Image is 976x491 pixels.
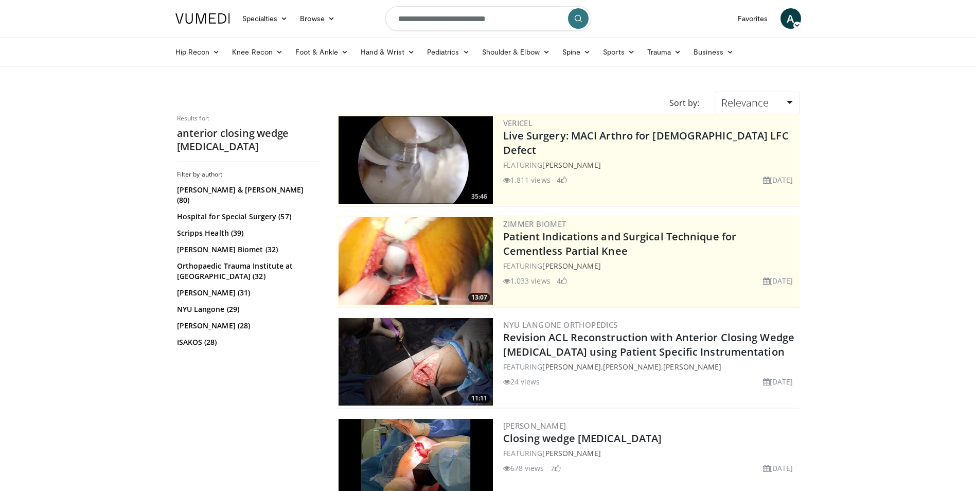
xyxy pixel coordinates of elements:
input: Search topics, interventions [385,6,591,31]
a: [PERSON_NAME] [503,420,566,431]
a: [PERSON_NAME] [542,362,600,372]
a: Browse [294,8,341,29]
li: 4 [557,174,567,185]
h3: Filter by author: [177,170,321,179]
a: [PERSON_NAME] [542,160,600,170]
a: Spine [556,42,597,62]
a: 11:11 [339,318,493,406]
a: Hand & Wrist [354,42,421,62]
li: 24 views [503,376,540,387]
a: Revision ACL Reconstruction with Anterior Closing Wedge [MEDICAL_DATA] using Patient Specific Ins... [503,330,795,359]
li: [DATE] [763,376,793,387]
a: Knee Recon [226,42,289,62]
a: Business [687,42,740,62]
a: Live Surgery: MACI Arthro for [DEMOGRAPHIC_DATA] LFC Defect [503,129,789,157]
li: 7 [551,463,561,474]
a: Patient Indications and Surgical Technique for Cementless Partial Knee [503,230,737,258]
a: 13:07 [339,217,493,305]
a: Scripps Health (39) [177,228,318,238]
a: Hospital for Special Surgery (57) [177,212,318,222]
a: NYU Langone (29) [177,304,318,314]
div: FEATURING , , [503,361,797,372]
img: VuMedi Logo [175,13,230,24]
a: [PERSON_NAME] [663,362,721,372]
p: Results for: [177,114,321,122]
li: 4 [557,275,567,286]
a: [PERSON_NAME] [542,261,600,271]
li: 1,033 views [503,275,551,286]
span: Relevance [721,96,769,110]
li: [DATE] [763,463,793,474]
a: Relevance [715,92,799,114]
a: A [780,8,801,29]
a: Foot & Ankle [289,42,354,62]
img: 48f36ef4-bbef-4d16-abf3-39d1145d1fd2.jpg.300x170_q85_crop-smart_upscale.jpg [339,318,493,406]
li: [DATE] [763,174,793,185]
div: FEATURING [503,448,797,459]
div: FEATURING [503,260,797,271]
a: 35:46 [339,116,493,204]
a: [PERSON_NAME] (31) [177,288,318,298]
a: NYU Langone Orthopedics [503,320,618,330]
li: 678 views [503,463,544,474]
span: 35:46 [468,192,490,201]
a: [PERSON_NAME] Biomet (32) [177,244,318,255]
a: Orthopaedic Trauma Institute at [GEOGRAPHIC_DATA] (32) [177,261,318,282]
div: FEATURING [503,160,797,170]
a: Closing wedge [MEDICAL_DATA] [503,431,662,445]
a: Pediatrics [421,42,476,62]
a: [PERSON_NAME] [603,362,661,372]
a: [PERSON_NAME] & [PERSON_NAME] (80) [177,185,318,205]
a: Hip Recon [169,42,226,62]
li: 1,811 views [503,174,551,185]
a: [PERSON_NAME] (28) [177,321,318,331]
img: eb023345-1e2d-4374-a840-ddbc99f8c97c.300x170_q85_crop-smart_upscale.jpg [339,116,493,204]
a: Trauma [641,42,688,62]
a: Zimmer Biomet [503,219,566,229]
div: Sort by: [662,92,707,114]
a: Specialties [236,8,294,29]
img: 3efde6b3-4cc2-4370-89c9-d2e13bff7c5c.300x170_q85_crop-smart_upscale.jpg [339,217,493,305]
a: [PERSON_NAME] [542,448,600,458]
a: Sports [597,42,641,62]
a: ISAKOS (28) [177,337,318,347]
span: 11:11 [468,394,490,403]
li: [DATE] [763,275,793,286]
h2: anterior closing wedge [MEDICAL_DATA] [177,127,321,153]
a: Vericel [503,118,533,128]
a: Shoulder & Elbow [476,42,556,62]
a: Favorites [732,8,774,29]
span: 13:07 [468,293,490,302]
